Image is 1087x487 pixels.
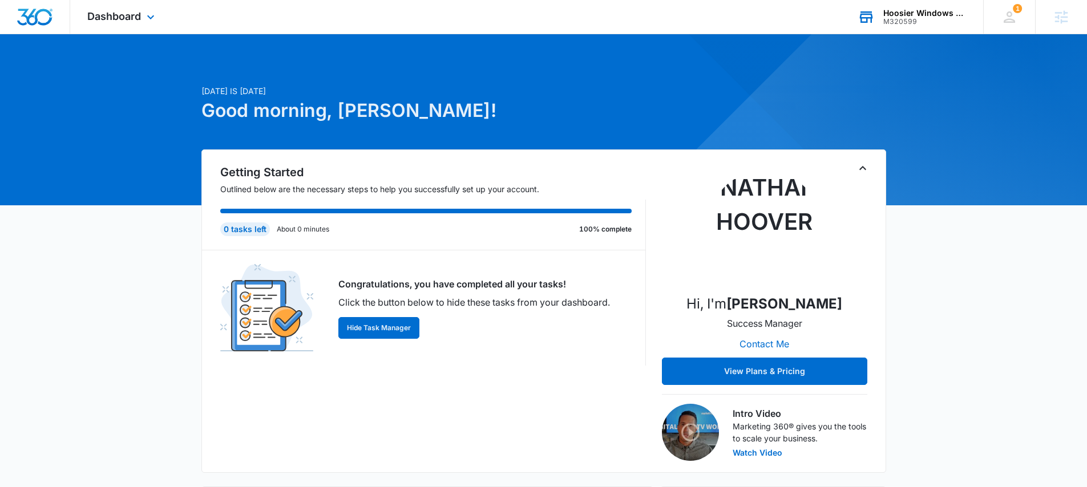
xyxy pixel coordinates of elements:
h3: Intro Video [733,407,867,420]
button: Toggle Collapse [856,161,870,175]
img: Nathan Hoover [708,171,822,285]
p: About 0 minutes [277,224,329,234]
div: 0 tasks left [220,222,270,236]
span: 1 [1013,4,1022,13]
button: Contact Me [728,330,801,358]
img: tab_domain_overview_orange.svg [31,66,40,75]
img: tab_keywords_by_traffic_grey.svg [114,66,123,75]
p: Click the button below to hide these tasks from your dashboard. [338,295,610,309]
div: account id [883,18,967,26]
strong: [PERSON_NAME] [726,295,842,312]
p: [DATE] is [DATE] [201,85,653,97]
p: Congratulations, you have completed all your tasks! [338,277,610,291]
h1: Good morning, [PERSON_NAME]! [201,97,653,124]
button: Watch Video [733,449,782,457]
p: Outlined below are the necessary steps to help you successfully set up your account. [220,183,646,195]
img: Intro Video [662,404,719,461]
div: Domain: [DOMAIN_NAME] [30,30,126,39]
div: notifications count [1013,4,1022,13]
div: Keywords by Traffic [126,67,192,75]
p: Marketing 360® gives you the tools to scale your business. [733,420,867,444]
div: account name [883,9,967,18]
p: Success Manager [727,316,802,330]
span: Dashboard [87,10,141,22]
button: View Plans & Pricing [662,358,867,385]
div: v 4.0.25 [32,18,56,27]
button: Hide Task Manager [338,317,419,339]
p: Hi, I'm [686,294,842,314]
h2: Getting Started [220,164,646,181]
p: 100% complete [579,224,632,234]
div: Domain Overview [43,67,102,75]
img: website_grey.svg [18,30,27,39]
img: logo_orange.svg [18,18,27,27]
